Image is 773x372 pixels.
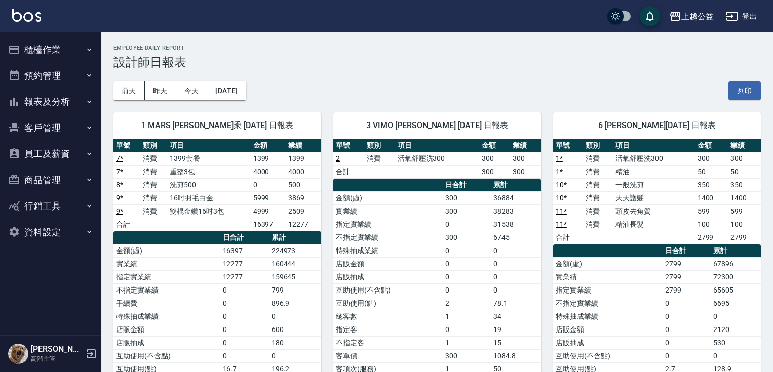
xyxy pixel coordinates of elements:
[443,257,491,270] td: 0
[728,152,761,165] td: 300
[269,323,321,336] td: 600
[613,218,694,231] td: 精油長髮
[269,270,321,283] td: 159645
[728,178,761,191] td: 350
[167,139,251,152] th: 項目
[711,297,761,310] td: 6695
[728,139,761,152] th: 業績
[4,89,97,115] button: 報表及分析
[140,152,167,165] td: 消費
[728,231,761,244] td: 2799
[140,165,167,178] td: 消費
[728,191,761,204] td: 1400
[167,152,251,165] td: 1399套餐
[113,297,220,310] td: 手續費
[613,139,694,152] th: 項目
[665,6,718,27] button: 上越公益
[395,152,479,165] td: 活氧舒壓洗300
[113,257,220,270] td: 實業績
[443,297,491,310] td: 2
[663,336,711,349] td: 0
[711,244,761,258] th: 累計
[663,297,711,310] td: 0
[443,179,491,192] th: 日合計
[220,231,269,244] th: 日合計
[491,231,541,244] td: 6745
[695,204,728,218] td: 599
[333,218,443,231] td: 指定實業績
[251,204,286,218] td: 4999
[553,270,663,283] td: 實業績
[333,165,364,178] td: 合計
[286,165,321,178] td: 4000
[711,310,761,323] td: 0
[711,323,761,336] td: 2120
[8,344,28,364] img: Person
[663,283,711,297] td: 2799
[113,270,220,283] td: 指定實業績
[695,231,728,244] td: 2799
[220,270,269,283] td: 12277
[113,55,761,69] h3: 設計師日報表
[728,218,761,231] td: 100
[251,218,286,231] td: 16397
[443,204,491,218] td: 300
[553,139,583,152] th: 單號
[711,336,761,349] td: 530
[553,310,663,323] td: 特殊抽成業績
[251,191,286,204] td: 5999
[583,218,613,231] td: 消費
[491,336,541,349] td: 15
[12,9,41,22] img: Logo
[220,349,269,362] td: 0
[613,191,694,204] td: 天天護髮
[583,204,613,218] td: 消費
[583,139,613,152] th: 類別
[336,154,340,162] a: 2
[443,218,491,231] td: 0
[728,81,761,100] button: 列印
[663,323,711,336] td: 0
[695,178,728,191] td: 350
[220,244,269,257] td: 16397
[333,283,443,297] td: 互助使用(不含點)
[663,349,711,362] td: 0
[140,204,167,218] td: 消費
[565,120,749,131] span: 6 [PERSON_NAME][DATE] 日報表
[695,165,728,178] td: 50
[443,283,491,297] td: 0
[333,349,443,362] td: 客單價
[663,270,711,283] td: 2799
[711,283,761,297] td: 65605
[4,141,97,167] button: 員工及薪資
[333,336,443,349] td: 不指定客
[395,139,479,152] th: 項目
[728,204,761,218] td: 599
[251,165,286,178] td: 4000
[333,257,443,270] td: 店販金額
[176,81,208,100] button: 今天
[345,120,529,131] span: 3 VIMO [PERSON_NAME] [DATE] 日報表
[333,310,443,323] td: 總客數
[443,336,491,349] td: 1
[31,344,83,354] h5: [PERSON_NAME]
[286,204,321,218] td: 2509
[491,310,541,323] td: 34
[583,178,613,191] td: 消費
[333,244,443,257] td: 特殊抽成業績
[553,297,663,310] td: 不指定實業績
[269,349,321,362] td: 0
[553,336,663,349] td: 店販抽成
[220,257,269,270] td: 12277
[167,204,251,218] td: 雙棍金鑽16吋3包
[220,297,269,310] td: 0
[711,270,761,283] td: 72300
[333,297,443,310] td: 互助使用(點)
[251,152,286,165] td: 1399
[553,283,663,297] td: 指定實業績
[220,283,269,297] td: 0
[113,349,220,362] td: 互助使用(不含點)
[443,231,491,244] td: 300
[333,204,443,218] td: 實業績
[140,191,167,204] td: 消費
